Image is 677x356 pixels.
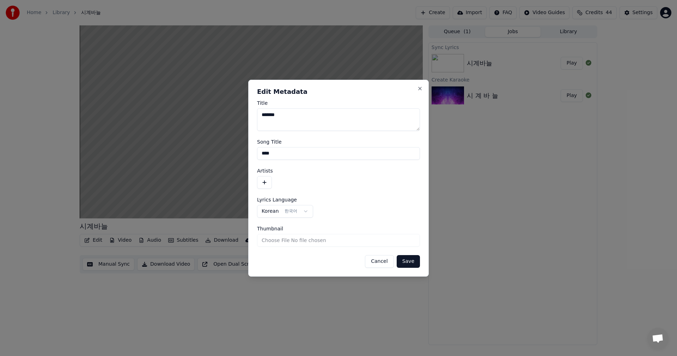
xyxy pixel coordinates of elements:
[257,197,297,202] span: Lyrics Language
[257,89,420,95] h2: Edit Metadata
[397,255,420,268] button: Save
[365,255,394,268] button: Cancel
[257,168,420,173] label: Artists
[257,226,283,231] span: Thumbnail
[257,139,420,144] label: Song Title
[257,101,420,105] label: Title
